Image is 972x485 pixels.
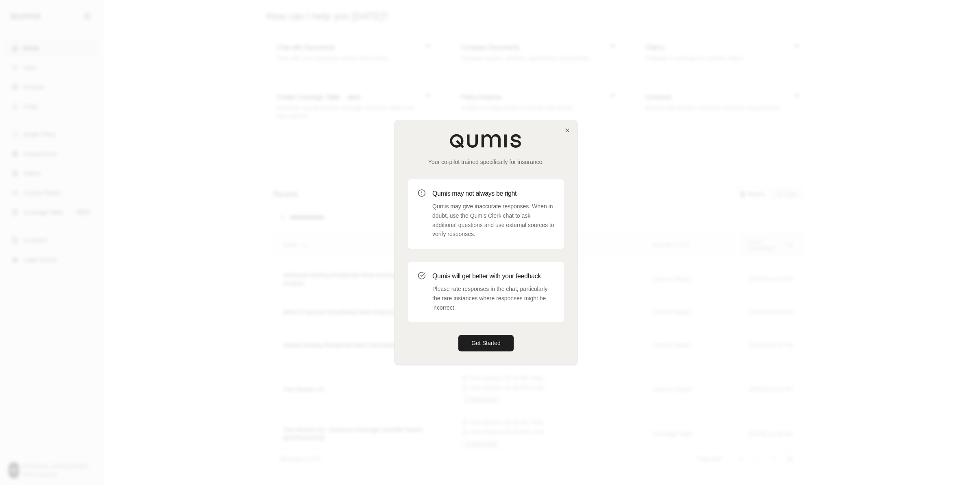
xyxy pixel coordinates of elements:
img: Qumis Logo [449,133,523,148]
h3: Qumis may not always be right [432,189,554,199]
p: Please rate responses in the chat, particularly the rare instances where responses might be incor... [432,284,554,312]
button: Get Started [458,335,514,352]
h3: Qumis will get better with your feedback [432,271,554,281]
p: Qumis may give inaccurate responses. When in doubt, use the Qumis Clerk chat to ask additional qu... [432,202,554,239]
p: Your co-pilot trained specifically for insurance. [408,158,564,166]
